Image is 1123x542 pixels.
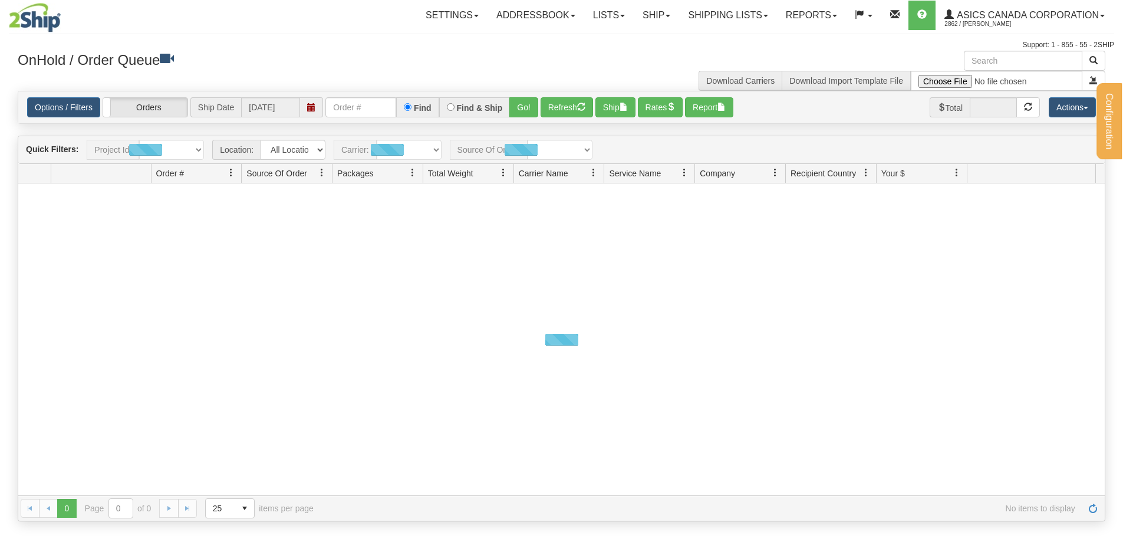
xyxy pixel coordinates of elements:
a: Total Weight filter column settings [493,163,513,183]
a: Ship [634,1,679,30]
button: Configuration [1096,83,1122,159]
a: Service Name filter column settings [674,163,694,183]
a: Refresh [1084,499,1102,518]
span: Service Name [609,167,661,179]
input: Import [911,71,1082,91]
span: Total Weight [428,167,473,179]
a: Shipping lists [679,1,776,30]
button: Report [685,97,733,117]
label: Find [414,104,432,112]
label: Find & Ship [457,104,503,112]
button: Go! [509,97,538,117]
a: Reports [777,1,846,30]
a: ASICS CANADA CORPORATION 2862 / [PERSON_NAME] [936,1,1114,30]
button: Rates [638,97,683,117]
span: Source Of Order [246,167,307,179]
a: Order # filter column settings [221,163,241,183]
span: Page 0 [57,499,76,518]
span: select [235,499,254,518]
a: Your $ filter column settings [947,163,967,183]
a: Recipient Country filter column settings [856,163,876,183]
a: Source Of Order filter column settings [312,163,332,183]
a: Company filter column settings [765,163,785,183]
span: Page sizes drop down [205,498,255,518]
a: Download Carriers [706,76,775,86]
span: Order # [156,167,184,179]
span: Packages [337,167,373,179]
span: ASICS CANADA CORPORATION [954,10,1099,20]
span: 2862 / [PERSON_NAME] [944,18,1033,30]
button: Actions [1049,97,1096,117]
span: Page of 0 [85,498,152,518]
span: No items to display [330,504,1075,513]
button: Ship [595,97,635,117]
label: Quick Filters: [26,143,78,155]
button: Search [1082,51,1105,71]
div: Support: 1 - 855 - 55 - 2SHIP [9,40,1114,50]
a: Settings [417,1,488,30]
input: Search [964,51,1082,71]
span: 25 [213,502,228,514]
span: Your $ [881,167,905,179]
span: Company [700,167,735,179]
div: grid toolbar [18,136,1105,164]
input: Order # [325,97,396,117]
a: Options / Filters [27,97,100,117]
a: Download Import Template File [789,76,903,86]
label: Orders [103,98,187,117]
h3: OnHold / Order Queue [18,51,553,68]
span: Ship Date [190,97,241,117]
a: Carrier Name filter column settings [584,163,604,183]
span: Location: [212,140,261,160]
button: Refresh [541,97,593,117]
a: Packages filter column settings [403,163,423,183]
img: logo2862.jpg [9,3,61,32]
a: Addressbook [488,1,584,30]
span: Carrier Name [519,167,568,179]
span: Recipient Country [791,167,856,179]
a: Lists [584,1,634,30]
span: items per page [205,498,314,518]
span: Total [930,97,970,117]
